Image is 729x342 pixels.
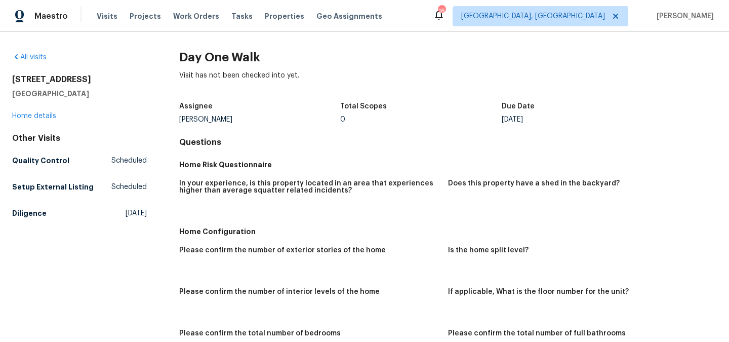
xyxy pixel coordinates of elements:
[438,6,445,16] div: 16
[179,160,717,170] h5: Home Risk Questionnaire
[179,247,386,254] h5: Please confirm the number of exterior stories of the home
[12,89,147,99] h5: [GEOGRAPHIC_DATA]
[179,116,341,123] div: [PERSON_NAME]
[461,11,605,21] span: [GEOGRAPHIC_DATA], [GEOGRAPHIC_DATA]
[12,133,147,143] div: Other Visits
[12,74,147,85] h2: [STREET_ADDRESS]
[179,52,717,62] h2: Day One Walk
[12,178,147,196] a: Setup External ListingScheduled
[502,116,663,123] div: [DATE]
[130,11,161,21] span: Projects
[448,180,620,187] h5: Does this property have a shed in the backyard?
[111,156,147,166] span: Scheduled
[12,208,47,218] h5: Diligence
[126,208,147,218] span: [DATE]
[179,103,213,110] h5: Assignee
[12,204,147,222] a: Diligence[DATE]
[231,13,253,20] span: Tasks
[502,103,535,110] h5: Due Date
[179,137,717,147] h4: Questions
[265,11,304,21] span: Properties
[316,11,382,21] span: Geo Assignments
[173,11,219,21] span: Work Orders
[12,54,47,61] a: All visits
[179,330,341,337] h5: Please confirm the total number of bedrooms
[653,11,714,21] span: [PERSON_NAME]
[179,70,717,97] div: Visit has not been checked into yet.
[340,103,387,110] h5: Total Scopes
[448,288,629,295] h5: If applicable, What is the floor number for the unit?
[12,156,69,166] h5: Quality Control
[448,247,529,254] h5: Is the home split level?
[12,182,94,192] h5: Setup External Listing
[448,330,626,337] h5: Please confirm the total number of full bathrooms
[111,182,147,192] span: Scheduled
[179,226,717,237] h5: Home Configuration
[179,180,440,194] h5: In your experience, is this property located in an area that experiences higher than average squa...
[12,112,56,120] a: Home details
[340,116,502,123] div: 0
[12,151,147,170] a: Quality ControlScheduled
[97,11,117,21] span: Visits
[179,288,380,295] h5: Please confirm the number of interior levels of the home
[34,11,68,21] span: Maestro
